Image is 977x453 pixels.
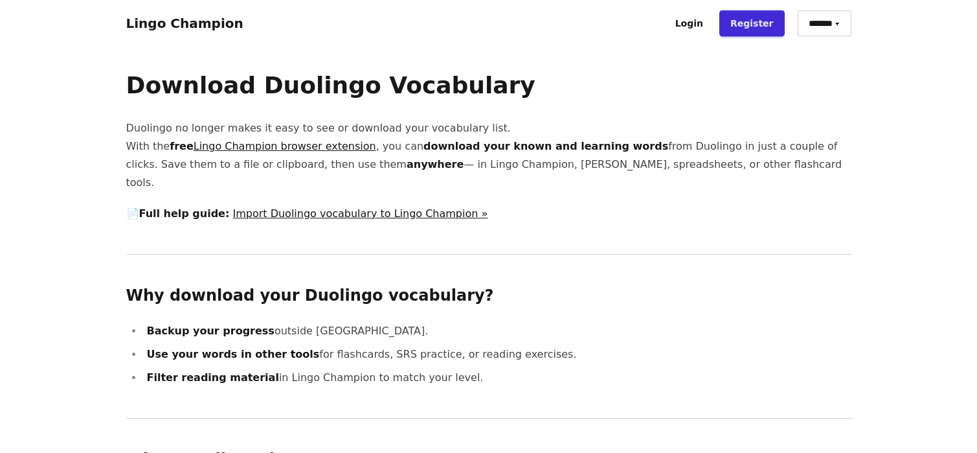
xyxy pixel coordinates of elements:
[147,371,279,384] strong: Filter reading material
[126,119,851,192] p: Duolingo no longer makes it easy to see or download your vocabulary list. With the , you can from...
[126,16,243,31] a: Lingo Champion
[423,140,668,152] strong: download your known and learning words
[232,207,488,220] a: Import Duolingo vocabulary to Lingo Champion »
[139,207,230,220] strong: Full help guide:
[147,348,320,360] strong: Use your words in other tools
[147,325,275,337] strong: Backup your progress
[170,140,376,152] strong: free
[126,73,851,99] h1: Download Duolingo Vocabulary
[126,286,851,307] h2: Why download your Duolingo vocabulary?
[407,158,464,170] strong: anywhere
[194,140,376,152] a: Lingo Champion browser extension
[719,10,785,36] a: Register
[664,10,714,36] a: Login
[143,369,851,387] li: in Lingo Champion to match your level.
[143,322,851,340] li: outside [GEOGRAPHIC_DATA].
[143,345,851,364] li: for flashcards, SRS practice, or reading exercises.
[126,205,851,223] p: 📄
